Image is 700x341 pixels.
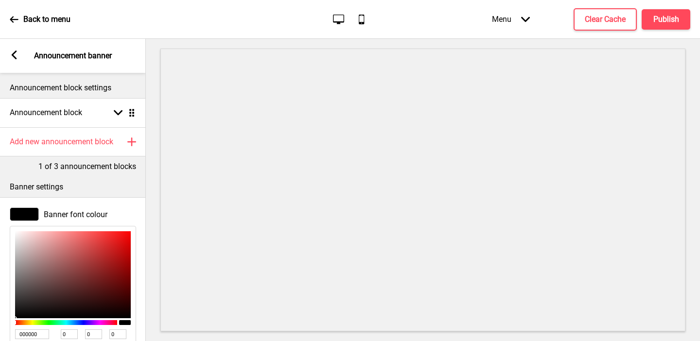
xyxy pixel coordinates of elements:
[44,210,107,219] span: Banner font colour
[653,14,679,25] h4: Publish
[10,83,136,93] p: Announcement block settings
[38,161,136,172] p: 1 of 3 announcement blocks
[23,14,70,25] p: Back to menu
[10,136,113,147] h4: Add new announcement block
[10,207,136,221] div: Banner font colour
[574,8,637,31] button: Clear Cache
[482,5,540,34] div: Menu
[10,182,136,192] p: Banner settings
[642,9,690,30] button: Publish
[34,51,112,61] p: Announcement banner
[585,14,626,25] h4: Clear Cache
[10,6,70,33] a: Back to menu
[10,107,82,118] h4: Announcement block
